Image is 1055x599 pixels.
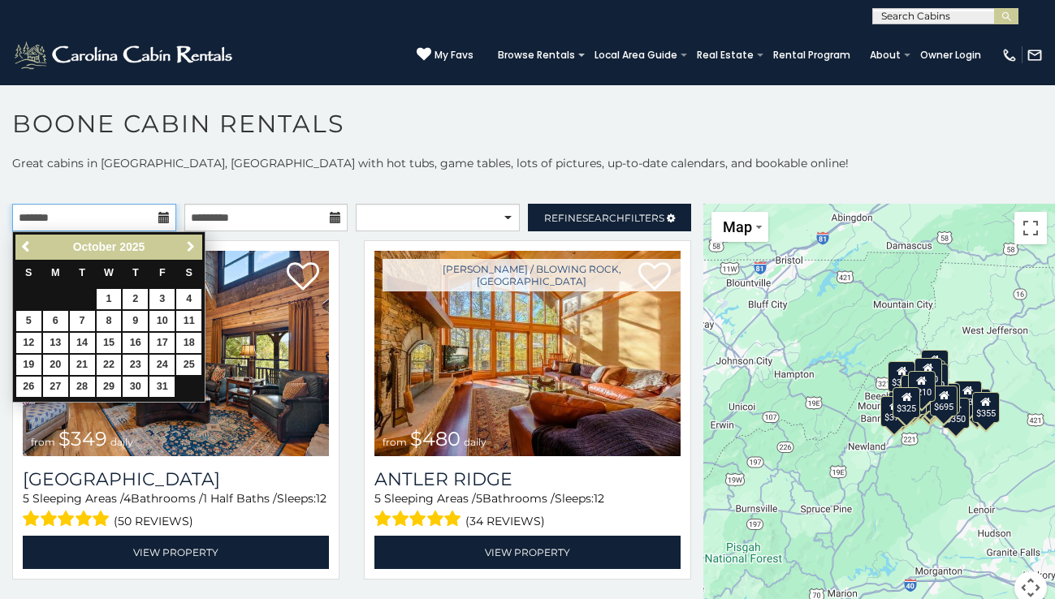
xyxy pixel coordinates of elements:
[1027,47,1043,63] img: mail-regular-white.png
[58,427,107,450] span: $349
[374,251,681,456] a: Antler Ridge from $480 daily
[374,468,681,490] h3: Antler Ridge
[149,355,175,375] a: 24
[176,355,201,375] a: 25
[915,386,943,416] div: $315
[149,333,175,353] a: 17
[119,240,145,253] span: 2025
[586,44,685,67] a: Local Area Guide
[17,237,37,257] a: Previous
[594,491,604,506] span: 12
[203,491,277,506] span: 1 Half Baths /
[528,204,692,231] a: RefineSearchFilters
[723,218,752,235] span: Map
[1001,47,1018,63] img: phone-regular-white.png
[971,392,999,423] div: $355
[180,237,201,257] a: Next
[20,240,33,253] span: Previous
[70,311,95,331] a: 7
[464,436,486,448] span: daily
[880,395,908,426] div: $375
[97,289,122,309] a: 1
[23,491,29,506] span: 5
[374,536,681,569] a: View Property
[70,355,95,375] a: 21
[1014,212,1047,244] button: Toggle fullscreen view
[689,44,762,67] a: Real Estate
[374,491,381,506] span: 5
[920,349,948,380] div: $525
[953,381,981,412] div: $930
[176,289,201,309] a: 4
[921,364,949,394] div: $250
[383,436,407,448] span: from
[97,355,122,375] a: 22
[123,289,148,309] a: 2
[184,240,197,253] span: Next
[176,311,201,331] a: 11
[123,355,148,375] a: 23
[316,491,326,506] span: 12
[942,398,970,429] div: $350
[123,377,148,397] a: 30
[907,371,935,402] div: $210
[374,251,681,456] img: Antler Ridge
[186,267,192,278] span: Saturday
[23,490,329,532] div: Sleeping Areas / Bathrooms / Sleeps:
[383,259,681,291] a: [PERSON_NAME] / Blowing Rock, [GEOGRAPHIC_DATA]
[97,377,122,397] a: 29
[123,333,148,353] a: 16
[374,490,681,532] div: Sleeping Areas / Bathrooms / Sleeps:
[70,333,95,353] a: 14
[97,311,122,331] a: 8
[23,468,329,490] h3: Diamond Creek Lodge
[70,377,95,397] a: 28
[417,47,473,63] a: My Favs
[123,491,131,506] span: 4
[490,44,583,67] a: Browse Rentals
[930,386,958,416] div: $695
[912,44,989,67] a: Owner Login
[23,468,329,490] a: [GEOGRAPHIC_DATA]
[16,311,41,331] a: 5
[914,357,941,388] div: $320
[915,381,943,412] div: $395
[43,333,68,353] a: 13
[73,240,117,253] span: October
[893,386,920,417] div: $325
[110,436,133,448] span: daily
[159,267,166,278] span: Friday
[435,48,473,62] span: My Favs
[149,311,175,331] a: 10
[16,355,41,375] a: 19
[51,267,60,278] span: Monday
[12,39,237,71] img: White-1-2.png
[16,333,41,353] a: 12
[43,377,68,397] a: 27
[862,44,909,67] a: About
[765,44,858,67] a: Rental Program
[287,261,319,295] a: Add to favorites
[43,311,68,331] a: 6
[476,491,482,506] span: 5
[932,382,959,413] div: $380
[888,360,915,391] div: $305
[23,536,329,569] a: View Property
[544,212,664,224] span: Refine Filters
[114,511,193,532] span: (50 reviews)
[123,311,148,331] a: 9
[79,267,85,278] span: Tuesday
[711,212,768,242] button: Change map style
[410,427,460,450] span: $480
[25,267,32,278] span: Sunday
[149,289,175,309] a: 3
[149,377,175,397] a: 31
[104,267,114,278] span: Wednesday
[31,436,55,448] span: from
[43,355,68,375] a: 20
[16,377,41,397] a: 26
[465,511,545,532] span: (34 reviews)
[176,333,201,353] a: 18
[582,212,625,224] span: Search
[132,267,139,278] span: Thursday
